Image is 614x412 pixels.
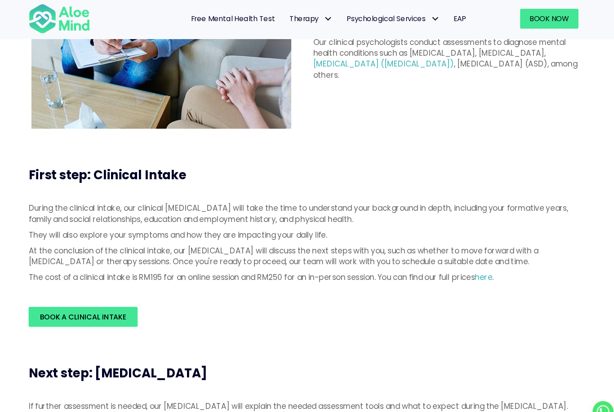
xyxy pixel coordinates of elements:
img: Aloe mind Logo [46,4,105,33]
span: Book a Clinical Intake [57,296,139,306]
a: [MEDICAL_DATA] ([MEDICAL_DATA]) [316,56,449,66]
span: Psychological Services: submenu [425,12,438,25]
p: They will also explore your symptoms and how they are impacting your daily life. [46,218,568,229]
a: here [469,258,486,269]
span: EAP [449,13,461,23]
span: Therapy: submenu [324,12,337,25]
span: Free Mental Health Test [200,13,280,23]
p: The cost of a clinical intake is RM195 for an online session and RM250 for an in-person session. ... [46,258,568,269]
a: Psychological ServicesPsychological Services: submenu [341,9,443,28]
span: First step: Clinical Intake [46,159,196,175]
p: Our clinical psychologists conduct assessments to diagnose mental health conditions such as [MEDI... [316,35,568,77]
a: Whatsapp [581,381,601,401]
span: Psychological Services [348,13,436,23]
a: Book a Clinical Intake [46,292,150,310]
a: Free Mental Health Test [194,9,287,28]
span: Next step: [MEDICAL_DATA] [46,346,216,363]
p: During the clinical intake, our clinical [MEDICAL_DATA] will take the time to understand your bac... [46,193,568,213]
a: EAP [443,9,468,28]
p: At the conclusion of the clinical intake, our [MEDICAL_DATA] will discuss the next steps with you... [46,233,568,254]
nav: Menu [116,9,468,28]
span: Book Now [521,13,559,23]
a: TherapyTherapy: submenu [287,9,341,28]
a: Book Now [512,9,568,28]
span: Therapy [294,13,334,23]
p: If further assessment is needed, our [MEDICAL_DATA] will explain the needed assessment tools and ... [46,381,568,401]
